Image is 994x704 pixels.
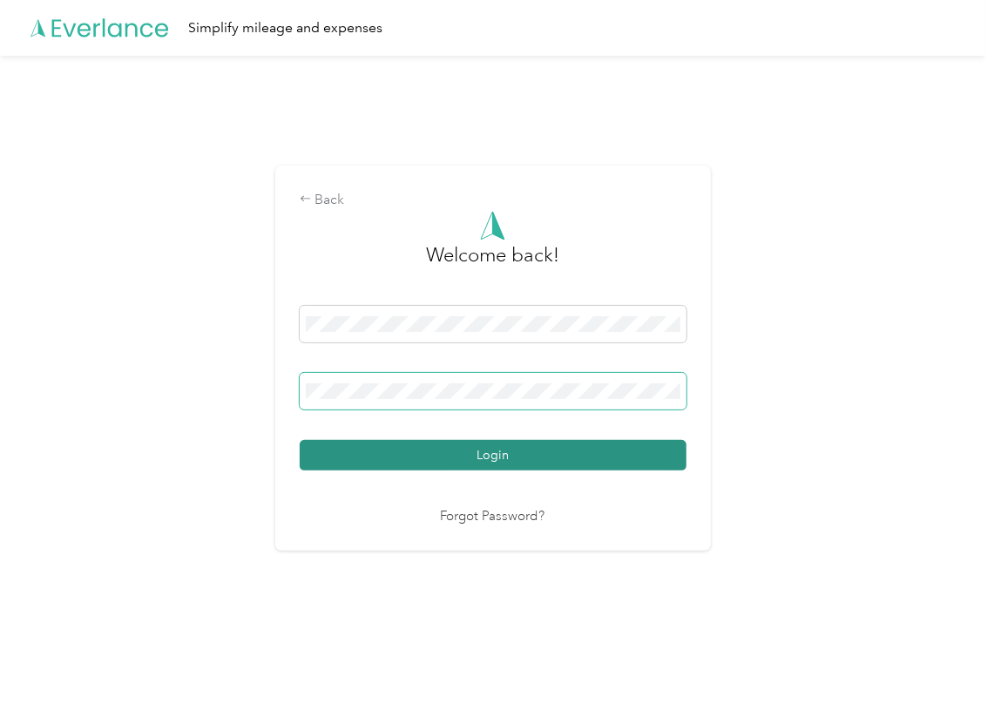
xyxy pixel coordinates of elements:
[300,440,686,470] button: Login
[441,507,545,527] a: Forgot Password?
[896,606,994,704] iframe: Everlance-gr Chat Button Frame
[188,17,382,39] div: Simplify mileage and expenses
[300,190,686,211] div: Back
[426,240,559,288] h3: greeting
